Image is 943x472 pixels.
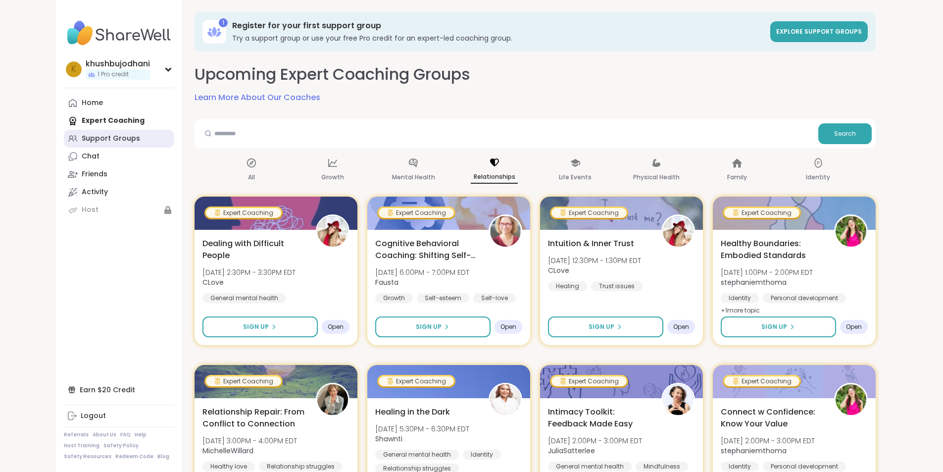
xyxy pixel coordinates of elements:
b: CLove [548,265,569,275]
a: Safety Policy [103,442,139,449]
span: [DATE] 1:00PM - 2:00PM EDT [721,267,813,277]
b: CLove [202,277,224,287]
span: Healthy Boundaries: Embodied Standards [721,238,823,262]
div: Friends [82,169,107,179]
button: Sign Up [375,316,491,337]
a: Help [135,431,147,438]
span: [DATE] 5:30PM - 6:30PM EDT [375,424,469,434]
div: Expert Coaching [206,376,281,386]
div: Self-love [473,293,516,303]
a: Host Training [64,442,99,449]
div: Chat [82,152,99,161]
a: Logout [64,407,174,425]
a: Activity [64,183,174,201]
img: ShareWell Nav Logo [64,16,174,51]
span: Intuition & Inner Trust [548,238,634,250]
span: k [71,63,76,76]
div: Home [82,98,103,108]
h3: Try a support group or use your free Pro credit for an expert-led coaching group. [232,33,764,43]
a: Safety Resources [64,453,111,460]
span: Cognitive Behavioral Coaching: Shifting Self-Talk [375,238,478,262]
div: khushbujodhani [86,58,150,69]
a: Support Groups [64,130,174,148]
b: JuliaSatterlee [548,446,595,456]
img: Shawnti [490,384,521,415]
div: Logout [81,411,106,421]
span: Intimacy Toolkit: Feedback Made Easy [548,406,650,430]
div: General mental health [548,462,632,472]
img: CLove [317,216,348,247]
p: Growth [321,171,344,183]
span: Explore support groups [776,27,862,36]
span: Healing in the Dark [375,406,450,418]
b: stephaniemthoma [721,446,787,456]
div: Mindfulness [636,462,688,472]
button: Search [818,123,872,144]
span: Sign Up [761,322,787,331]
span: Open [673,323,689,331]
img: stephaniemthoma [836,384,866,415]
div: Activity [82,187,108,197]
a: Friends [64,165,174,183]
p: Identity [806,171,830,183]
span: Search [834,129,856,138]
span: [DATE] 2:30PM - 3:30PM EDT [202,267,296,277]
img: MichelleWillard [317,384,348,415]
div: Expert Coaching [206,208,281,218]
span: Open [500,323,516,331]
a: Chat [64,148,174,165]
div: Earn $20 Credit [64,381,174,399]
div: Expert Coaching [724,208,799,218]
div: Expert Coaching [551,376,627,386]
div: Personal development [763,462,846,472]
a: About Us [93,431,116,438]
a: Explore support groups [770,21,868,42]
span: Sign Up [416,322,442,331]
span: [DATE] 12:30PM - 1:30PM EDT [548,256,641,265]
p: Life Events [559,171,592,183]
div: Identity [721,462,759,472]
span: [DATE] 3:00PM - 4:00PM EDT [202,436,297,446]
p: Relationships [471,171,518,184]
b: Shawnti [375,434,402,444]
div: Support Groups [82,134,140,144]
a: Blog [157,453,169,460]
p: Mental Health [392,171,435,183]
div: Healthy love [202,462,255,472]
span: Open [846,323,862,331]
div: Expert Coaching [551,208,627,218]
p: All [248,171,255,183]
a: Host [64,201,174,219]
div: Self-esteem [417,293,469,303]
p: Family [727,171,747,183]
h3: Register for your first support group [232,20,764,31]
span: Relationship Repair: From Conflict to Connection [202,406,305,430]
a: FAQ [120,431,131,438]
h2: Upcoming Expert Coaching Groups [195,63,470,86]
div: Expert Coaching [724,376,799,386]
div: Healing [548,281,587,291]
div: Expert Coaching [379,208,454,218]
span: Connect w Confidence: Know Your Value [721,406,823,430]
a: Referrals [64,431,89,438]
span: Open [328,323,344,331]
div: Host [82,205,99,215]
span: [DATE] 2:00PM - 3:00PM EDT [721,436,815,446]
img: Fausta [490,216,521,247]
div: Identity [463,450,501,460]
img: stephaniemthoma [836,216,866,247]
div: 1 [219,18,228,27]
button: Sign Up [548,316,663,337]
b: stephaniemthoma [721,277,787,287]
a: Learn More About Our Coaches [195,92,320,104]
div: Personal development [763,293,846,303]
button: Sign Up [202,316,318,337]
p: Physical Health [633,171,680,183]
a: Home [64,94,174,112]
img: JuliaSatterlee [663,384,694,415]
a: Redeem Code [115,453,153,460]
span: 1 Pro credit [98,70,129,79]
span: [DATE] 2:00PM - 3:00PM EDT [548,436,642,446]
div: Relationship struggles [259,462,343,472]
span: Sign Up [589,322,614,331]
